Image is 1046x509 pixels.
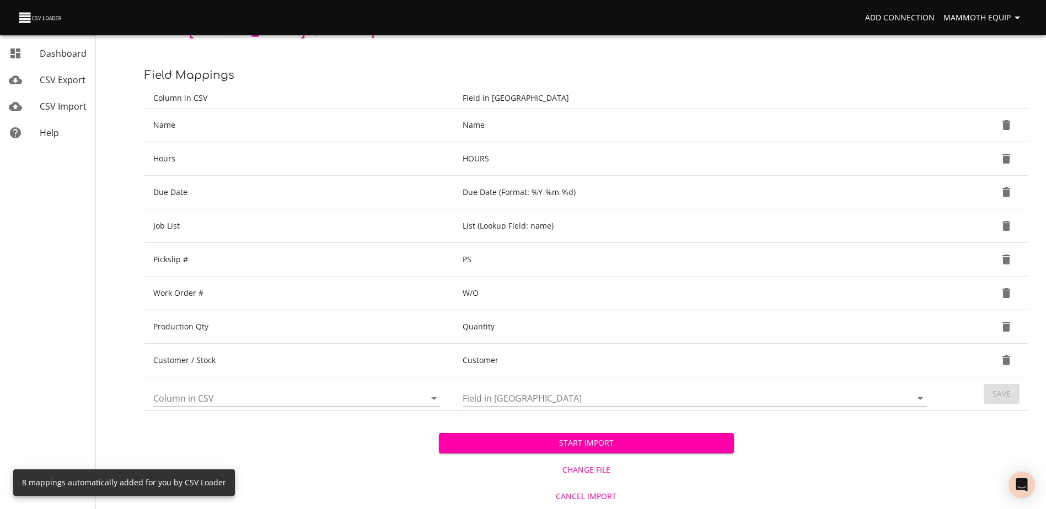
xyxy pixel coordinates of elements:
[144,88,454,109] th: Column in CSV
[993,246,1020,273] button: Delete
[144,344,454,377] td: Customer / Stock
[144,209,454,243] td: Job List
[144,176,454,209] td: Due Date
[454,142,940,176] td: HOURS
[454,209,940,243] td: List (Lookup Field: name)
[913,391,928,406] button: Open
[454,109,940,142] td: Name
[993,179,1020,205] button: Delete
[454,243,940,277] td: PS
[439,460,733,480] button: Change File
[439,433,733,453] button: Start Import
[144,310,454,344] td: Production Qty
[144,69,234,82] span: Field Mappings
[454,344,940,377] td: Customer
[443,490,729,503] span: Cancel Import
[861,8,939,28] a: Add Connection
[426,391,442,406] button: Open
[439,486,733,507] button: Cancel Import
[993,347,1020,373] button: Delete
[454,88,940,109] th: Field in [GEOGRAPHIC_DATA]
[40,47,87,59] span: Dashboard
[993,145,1020,172] button: Delete
[448,436,725,450] span: Start Import
[993,213,1020,239] button: Delete
[18,10,64,25] img: CSV Loader
[939,8,1028,28] button: Mammoth Equip
[454,176,940,209] td: Due Date (Format: %Y-%m-%d)
[443,463,729,477] span: Change File
[454,310,940,344] td: Quantity
[993,313,1020,340] button: Delete
[144,243,454,277] td: Pickslip #
[993,280,1020,306] button: Delete
[993,112,1020,138] button: Delete
[144,277,454,310] td: Work Order #
[40,100,87,112] span: CSV Import
[40,127,59,139] span: Help
[144,109,454,142] td: Name
[454,277,940,310] td: W/O
[943,11,1024,25] span: Mammoth Equip
[1009,472,1035,498] div: Open Intercom Messenger
[22,473,226,492] div: 8 mappings automatically added for you by CSV Loader
[40,74,85,86] span: CSV Export
[144,142,454,176] td: Hours
[865,11,935,25] span: Add Connection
